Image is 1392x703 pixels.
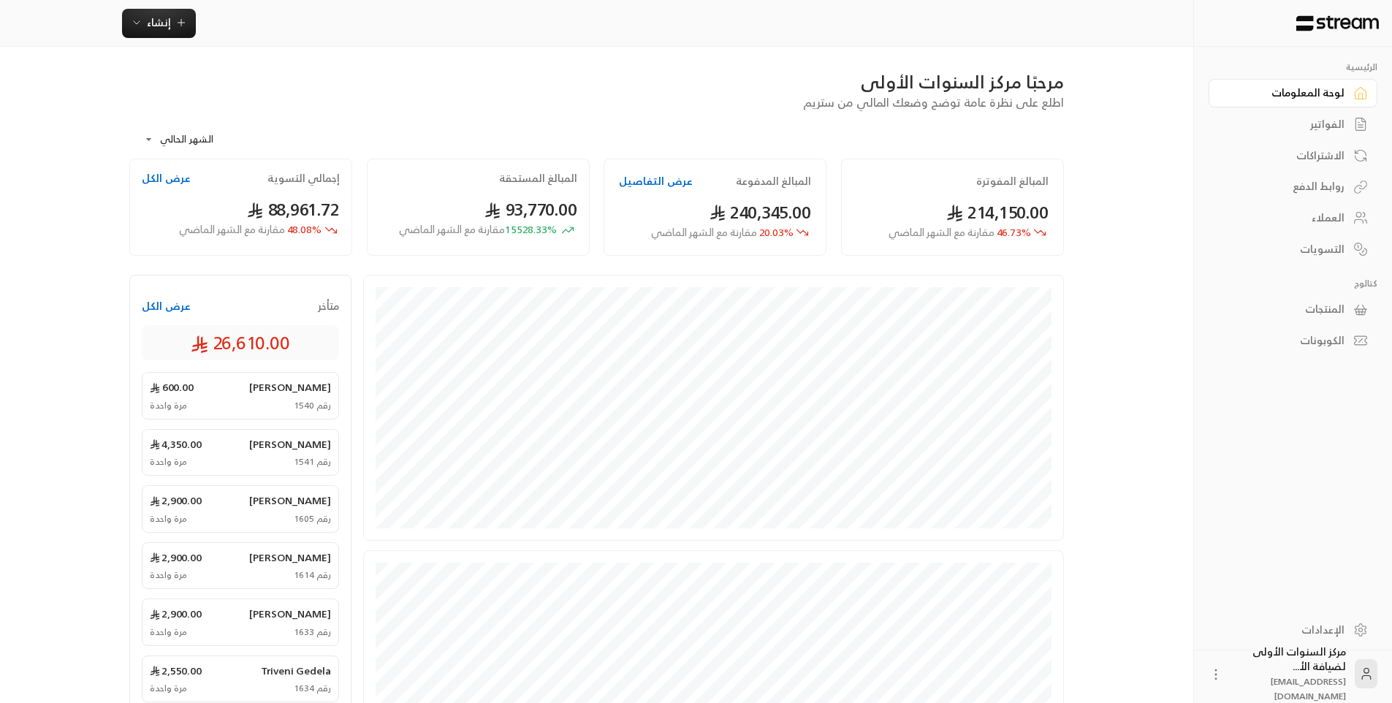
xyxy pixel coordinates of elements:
[150,569,187,581] span: مرة واحدة
[484,194,577,224] span: 93,770.00
[1227,148,1345,163] div: الاشتراكات
[150,456,187,468] span: مرة واحدة
[710,197,812,227] span: 240,345.00
[1209,615,1377,644] a: الإعدادات
[1209,61,1377,73] p: الرئيسية
[1227,117,1345,132] div: الفواتير
[122,9,196,38] button: إنشاء
[294,513,331,525] span: رقم 1605
[150,607,202,621] span: 2,900.00
[249,607,331,621] span: [PERSON_NAME]
[889,225,1031,240] span: 46.73 %
[129,70,1064,94] div: مرحبًا مركز السنوات الأولى
[179,220,285,238] span: مقارنة مع الشهر الماضي
[1227,242,1345,256] div: التسويات
[1232,645,1346,703] div: مركز السنوات الأولى لضيافة الأ...
[889,223,994,241] span: مقارنة مع الشهر الماضي
[619,174,693,189] button: عرض التفاصيل
[147,13,171,31] span: إنشاء
[191,331,290,354] span: 26,610.00
[142,299,191,313] button: عرض الكل
[1227,302,1345,316] div: المنتجات
[294,626,331,638] span: رقم 1633
[399,222,557,237] span: 15528.33 %
[150,664,202,678] span: 2,550.00
[150,513,187,525] span: مرة واحدة
[1227,623,1345,637] div: الإعدادات
[651,223,757,241] span: مقارنة مع الشهر الماضي
[249,380,331,395] span: [PERSON_NAME]
[294,569,331,581] span: رقم 1614
[137,121,246,159] div: الشهر الحالي
[142,171,191,186] button: عرض الكل
[150,380,194,395] span: 600.00
[1209,79,1377,107] a: لوحة المعلومات
[150,683,187,694] span: مرة واحدة
[1227,333,1345,348] div: الكوبونات
[499,171,577,186] h2: المبالغ المستحقة
[150,626,187,638] span: مرة واحدة
[247,194,340,224] span: 88,961.72
[150,550,202,565] span: 2,900.00
[1209,235,1377,263] a: التسويات
[294,456,331,468] span: رقم 1541
[1209,295,1377,324] a: المنتجات
[150,493,202,508] span: 2,900.00
[179,222,322,237] span: 48.08 %
[976,174,1049,189] h2: المبالغ المفوترة
[1227,85,1345,100] div: لوحة المعلومات
[249,550,331,565] span: [PERSON_NAME]
[651,225,794,240] span: 20.03 %
[1295,15,1380,31] img: Logo
[318,299,339,313] span: متأخر
[249,437,331,452] span: [PERSON_NAME]
[150,437,202,452] span: 4,350.00
[267,171,340,186] h2: إجمالي التسوية
[1209,327,1377,355] a: الكوبونات
[1209,204,1377,232] a: العملاء
[946,197,1049,227] span: 214,150.00
[803,92,1064,113] span: اطلع على نظرة عامة توضح وضعك المالي من ستريم
[249,493,331,508] span: [PERSON_NAME]
[1209,110,1377,139] a: الفواتير
[1227,210,1345,225] div: العملاء
[736,174,811,189] h2: المبالغ المدفوعة
[399,220,505,238] span: مقارنة مع الشهر الماضي
[1209,141,1377,170] a: الاشتراكات
[1209,278,1377,289] p: كتالوج
[150,400,187,411] span: مرة واحدة
[294,683,331,694] span: رقم 1634
[1227,179,1345,194] div: روابط الدفع
[1209,172,1377,201] a: روابط الدفع
[262,664,331,678] span: Triveni Gedela
[294,400,331,411] span: رقم 1540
